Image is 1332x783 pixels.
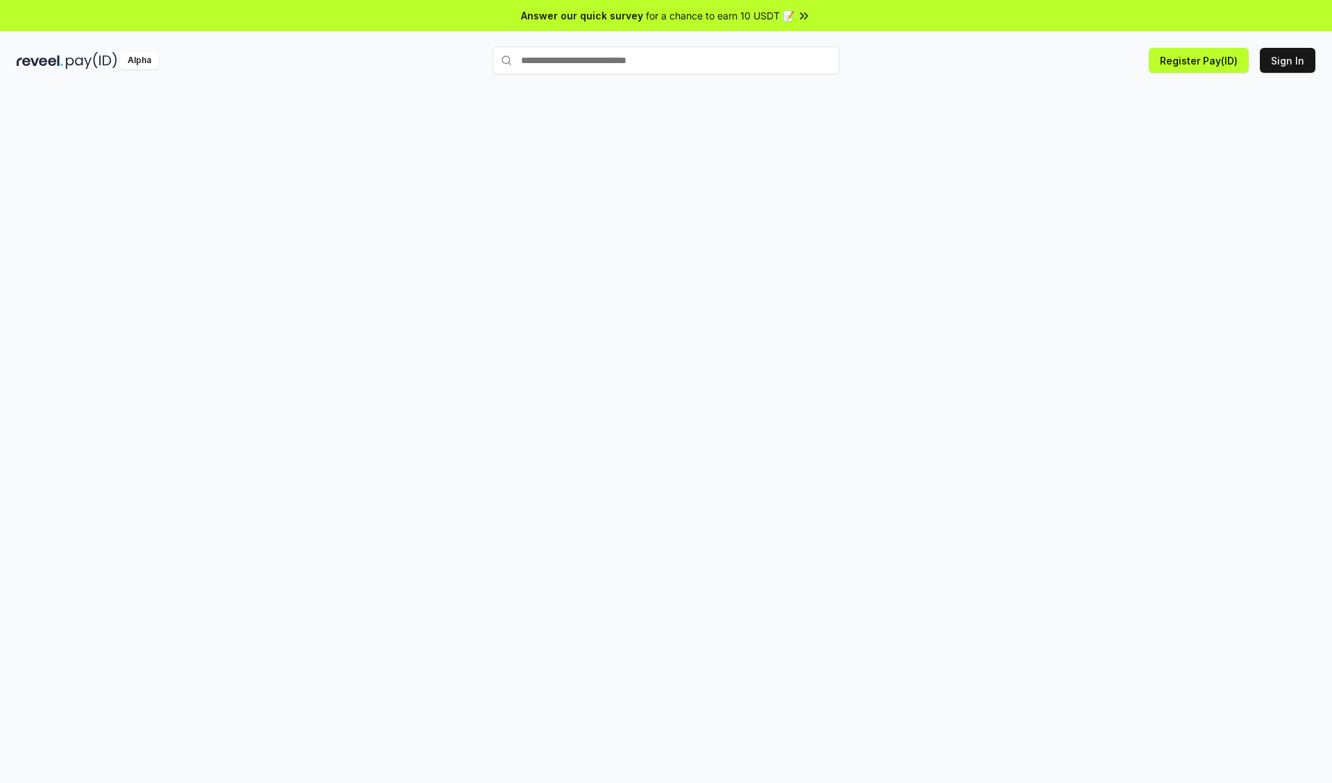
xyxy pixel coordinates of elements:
img: pay_id [66,52,117,69]
span: for a chance to earn 10 USDT 📝 [646,8,794,23]
div: Alpha [120,52,159,69]
span: Answer our quick survey [521,8,643,23]
img: reveel_dark [17,52,63,69]
button: Sign In [1260,48,1315,73]
button: Register Pay(ID) [1149,48,1249,73]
